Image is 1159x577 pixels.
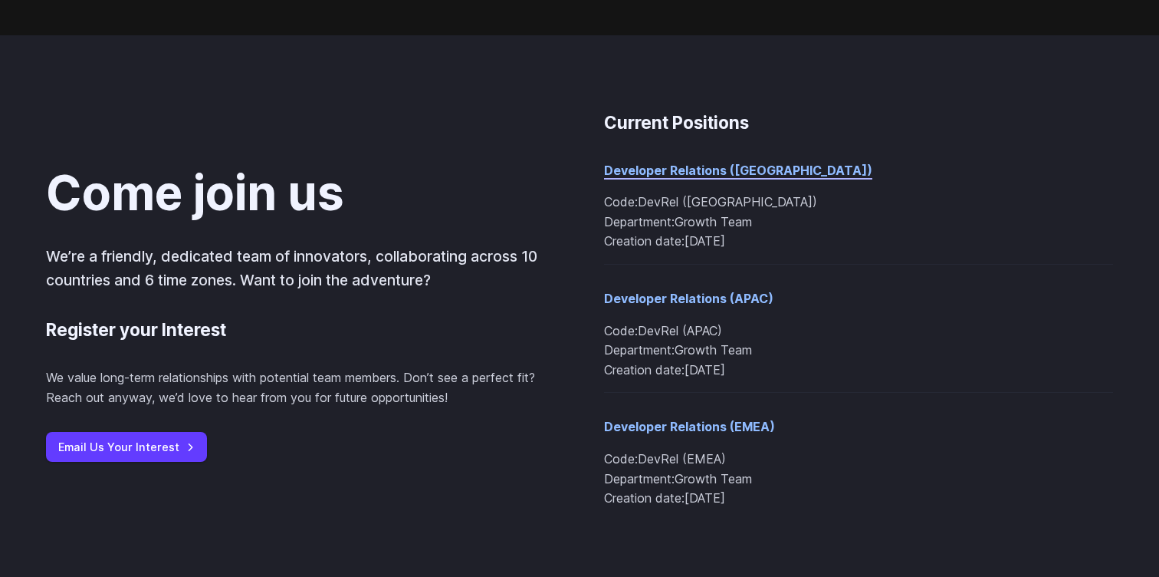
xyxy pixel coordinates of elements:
span: Creation date: [604,490,685,506]
span: Creation date: [604,362,685,378]
span: Department: [604,214,675,229]
li: [DATE] [604,489,1113,509]
span: Department: [604,471,675,486]
li: DevRel (APAC) [604,321,1113,341]
span: Department: [604,342,675,358]
span: Code: [604,323,638,338]
li: DevRel (EMEA) [604,450,1113,470]
h3: Current Positions [604,109,1113,137]
h3: Register your Interest [46,316,226,344]
li: Growth Team [604,470,1113,490]
li: [DATE] [604,232,1113,252]
a: Email Us Your Interest [46,432,207,462]
a: Developer Relations (APAC) [604,291,773,306]
li: [DATE] [604,361,1113,381]
li: DevRel ([GEOGRAPHIC_DATA]) [604,193,1113,213]
span: Code: [604,194,638,209]
h2: Come join us [46,167,344,220]
p: We value long-term relationships with potential team members. Don’t see a perfect fit? Reach out ... [46,368,555,407]
li: Growth Team [604,341,1113,361]
li: Growth Team [604,213,1113,232]
p: We’re a friendly, dedicated team of innovators, collaborating across 10 countries and 6 time zone... [46,245,555,292]
span: Creation date: [604,233,685,249]
span: Code: [604,451,638,467]
a: Developer Relations (EMEA) [604,419,775,434]
a: Developer Relations ([GEOGRAPHIC_DATA]) [604,163,872,178]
